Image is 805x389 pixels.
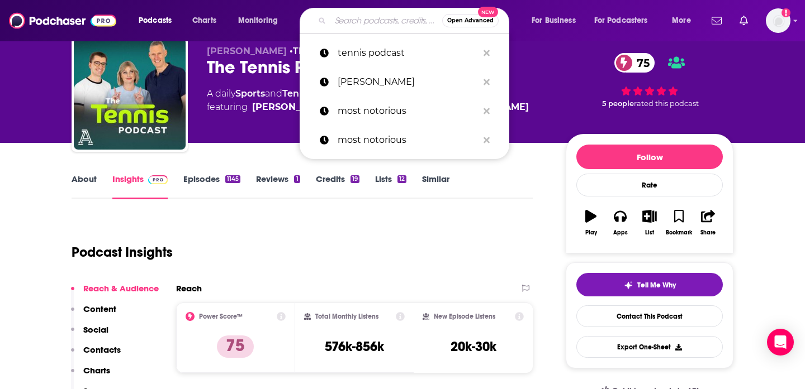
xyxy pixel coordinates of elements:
[338,97,478,126] p: most notorious
[330,12,442,30] input: Search podcasts, credits, & more...
[293,46,349,56] a: The Athletic
[192,13,216,28] span: Charts
[265,88,282,99] span: and
[447,18,494,23] span: Open Advanced
[139,13,172,28] span: Podcasts
[767,329,794,356] div: Open Intercom Messenger
[325,338,384,355] h3: 576k-856k
[735,11,752,30] a: Show notifications dropdown
[300,68,509,97] a: [PERSON_NAME]
[310,8,520,33] div: Search podcasts, credits, & more...
[252,100,332,114] a: Matt Roberts
[700,229,716,236] div: Share
[587,12,664,30] button: open menu
[71,283,159,304] button: Reach & Audience
[422,174,449,199] a: Similar
[71,365,110,386] button: Charts
[294,175,300,183] div: 1
[434,313,495,320] h2: New Episode Listens
[635,203,664,243] button: List
[300,97,509,126] a: most notorious
[225,175,240,183] div: 1145
[594,13,648,28] span: For Podcasters
[664,12,705,30] button: open menu
[316,174,359,199] a: Credits19
[131,12,186,30] button: open menu
[238,13,278,28] span: Monitoring
[338,126,478,155] p: most notorious
[83,324,108,335] p: Social
[634,99,699,108] span: rated this podcast
[71,324,108,345] button: Social
[707,11,726,30] a: Show notifications dropdown
[478,7,498,17] span: New
[576,203,605,243] button: Play
[351,175,359,183] div: 19
[672,13,691,28] span: More
[315,313,378,320] h2: Total Monthly Listens
[71,344,121,365] button: Contacts
[637,281,676,290] span: Tell Me Why
[74,38,186,150] img: The Tennis Podcast
[282,88,312,99] a: Tennis
[451,338,496,355] h3: 20k-30k
[72,244,173,261] h1: Podcast Insights
[83,283,159,294] p: Reach & Audience
[532,13,576,28] span: For Business
[83,304,116,314] p: Content
[9,10,116,31] img: Podchaser - Follow, Share and Rate Podcasts
[207,100,529,114] span: featuring
[614,53,655,73] a: 75
[207,46,287,56] span: [PERSON_NAME]
[207,87,529,114] div: A daily podcast
[230,12,292,30] button: open menu
[645,229,654,236] div: List
[626,53,655,73] span: 75
[766,8,790,33] button: Show profile menu
[605,203,634,243] button: Apps
[338,68,478,97] p: saladin ambar
[72,174,97,199] a: About
[782,8,790,17] svg: Add a profile image
[300,126,509,155] a: most notorious
[576,273,723,296] button: tell me why sparkleTell Me Why
[624,281,633,290] img: tell me why sparkle
[71,304,116,324] button: Content
[112,174,168,199] a: InsightsPodchaser Pro
[766,8,790,33] span: Logged in as anyalola
[397,175,406,183] div: 12
[176,283,202,294] h2: Reach
[83,365,110,376] p: Charts
[524,12,590,30] button: open menu
[290,46,349,56] span: •
[199,313,243,320] h2: Power Score™
[217,335,254,358] p: 75
[148,175,168,184] img: Podchaser Pro
[694,203,723,243] button: Share
[442,14,499,27] button: Open AdvancedNew
[766,8,790,33] img: User Profile
[585,229,597,236] div: Play
[666,229,692,236] div: Bookmark
[185,12,223,30] a: Charts
[83,344,121,355] p: Contacts
[566,46,733,115] div: 75 5 peoplerated this podcast
[235,88,265,99] a: Sports
[576,336,723,358] button: Export One-Sheet
[602,99,634,108] span: 5 people
[183,174,240,199] a: Episodes1145
[375,174,406,199] a: Lists12
[576,174,723,196] div: Rate
[576,145,723,169] button: Follow
[338,39,478,68] p: tennis podcast
[300,39,509,68] a: tennis podcast
[664,203,693,243] button: Bookmark
[613,229,628,236] div: Apps
[256,174,300,199] a: Reviews1
[576,305,723,327] a: Contact This Podcast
